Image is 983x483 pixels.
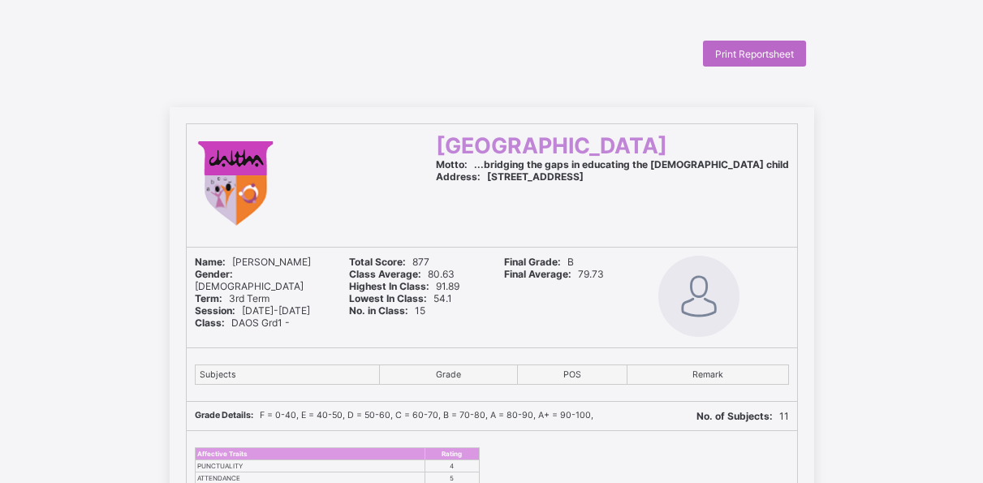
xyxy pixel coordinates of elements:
b: Lowest In Class: [349,292,427,304]
b: Motto: [436,158,468,170]
b: Session: [195,304,235,317]
span: [PERSON_NAME] [195,256,311,268]
span: B [504,256,574,268]
span: DAOS Grd1 - [195,317,290,329]
b: Name: [195,256,226,268]
span: 3rd Term [195,292,269,304]
td: 4 [425,459,479,472]
b: No. in Class: [349,304,408,317]
th: Affective Traits [195,447,425,459]
span: 79.73 [504,268,604,280]
th: Remark [627,364,788,384]
b: Class Average: [349,268,421,280]
span: 11 [696,410,789,422]
span: [DEMOGRAPHIC_DATA] [195,268,304,292]
span: F = 0-40, E = 40-50, D = 50-60, C = 60-70, B = 70-80, A = 80-90, A+ = 90-100, [195,410,593,420]
th: Subjects [195,364,379,384]
b: Total Score: [349,256,406,268]
b: No. of Subjects: [696,410,773,422]
b: Highest In Class: [349,280,429,292]
b: Gender: [195,268,233,280]
b: Term: [195,292,222,304]
span: Print Reportsheet [715,48,794,60]
b: Address: [436,170,481,183]
span: [DATE]-[DATE] [195,304,310,317]
b: Grade Details: [195,410,253,420]
span: [STREET_ADDRESS] [436,170,584,183]
th: Rating [425,447,479,459]
b: Final Average: [504,268,571,280]
span: 54.1 [349,292,452,304]
span: 15 [349,304,425,317]
th: POS [518,364,627,384]
th: Grade [379,364,518,384]
b: Class: [195,317,225,329]
span: [GEOGRAPHIC_DATA] [436,132,667,158]
td: PUNCTUALITY [195,459,425,472]
span: 877 [349,256,429,268]
span: 91.89 [349,280,459,292]
b: Final Grade: [504,256,561,268]
span: ...bridging the gaps in educating the [DEMOGRAPHIC_DATA] child [436,158,789,170]
span: 80.63 [349,268,455,280]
